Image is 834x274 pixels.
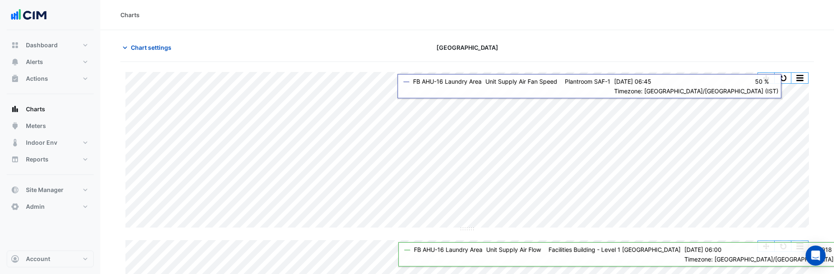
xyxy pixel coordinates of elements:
app-icon: Alerts [11,58,19,66]
span: Actions [26,74,48,83]
app-icon: Reports [11,155,19,164]
button: Admin [7,198,94,215]
span: Charts [26,105,45,113]
app-icon: Dashboard [11,41,19,49]
span: Dashboard [26,41,58,49]
div: Open Intercom Messenger [806,246,826,266]
button: Dashboard [7,37,94,54]
span: Admin [26,202,45,211]
img: Company Logo [10,7,48,23]
app-icon: Meters [11,122,19,130]
button: Reset [775,73,791,83]
span: [GEOGRAPHIC_DATA] [436,43,498,52]
app-icon: Actions [11,74,19,83]
span: Account [26,255,50,263]
button: Account [7,251,94,267]
span: Reports [26,155,48,164]
button: Alerts [7,54,94,70]
app-icon: Charts [11,105,19,113]
button: Charts [7,101,94,118]
button: Reports [7,151,94,168]
button: More Options [791,73,808,83]
span: Meters [26,122,46,130]
button: Meters [7,118,94,134]
button: More Options [791,241,808,251]
span: Alerts [26,58,43,66]
button: Actions [7,70,94,87]
button: Pan [758,241,775,251]
button: Site Manager [7,182,94,198]
app-icon: Indoor Env [11,138,19,147]
button: Indoor Env [7,134,94,151]
app-icon: Site Manager [11,186,19,194]
span: Chart settings [131,43,171,52]
button: Reset [775,241,791,251]
span: Site Manager [26,186,64,194]
span: Indoor Env [26,138,57,147]
div: Charts [120,10,140,19]
button: Pan [758,73,775,83]
button: Chart settings [120,40,177,55]
app-icon: Admin [11,202,19,211]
